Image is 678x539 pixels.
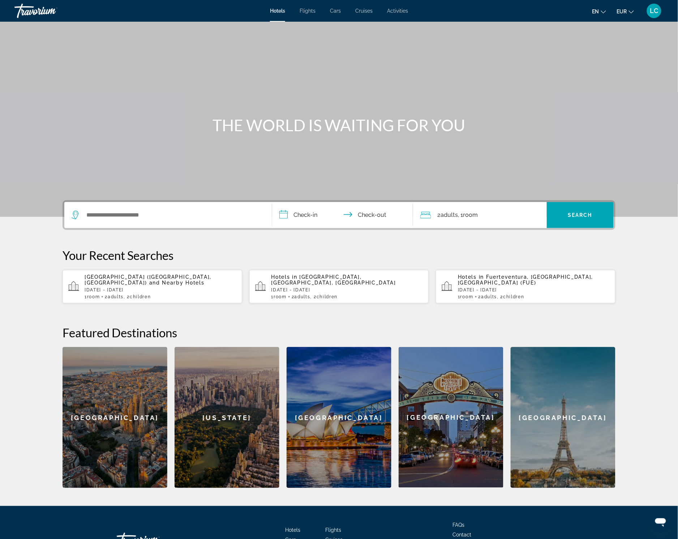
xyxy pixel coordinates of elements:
[310,294,338,299] span: , 2
[511,347,615,488] a: [GEOGRAPHIC_DATA]
[272,202,413,228] button: Check in and out dates
[271,294,287,299] span: 1
[568,212,593,218] span: Search
[108,294,124,299] span: Adults
[458,274,484,280] span: Hotels in
[617,9,627,14] span: EUR
[85,287,236,292] p: [DATE] - [DATE]
[63,248,615,262] p: Your Recent Searches
[441,211,458,218] span: Adults
[317,294,338,299] span: Children
[649,510,672,533] iframe: Bouton de lancement de la fenêtre de messagerie
[271,287,423,292] p: [DATE] - [DATE]
[413,202,547,228] button: Travelers: 2 adults, 0 children
[330,8,341,14] a: Cars
[105,294,124,299] span: 2
[274,294,287,299] span: Room
[458,294,473,299] span: 1
[645,3,664,18] button: User Menu
[592,9,599,14] span: en
[503,294,524,299] span: Children
[463,211,478,218] span: Room
[399,347,503,488] a: [GEOGRAPHIC_DATA]
[295,294,310,299] span: Adults
[453,522,465,528] a: FAQs
[249,270,429,304] button: Hotels in [GEOGRAPHIC_DATA], [GEOGRAPHIC_DATA], [GEOGRAPHIC_DATA][DATE] - [DATE]1Room2Adults, 2Ch...
[14,1,87,20] a: Travorium
[87,294,100,299] span: Room
[175,347,279,488] a: [US_STATE]
[63,325,615,340] h2: Featured Destinations
[124,294,151,299] span: , 2
[326,527,342,533] a: Flights
[438,210,458,220] span: 2
[481,294,497,299] span: Adults
[460,294,473,299] span: Room
[203,116,475,134] h1: THE WORLD IS WAITING FOR YOU
[458,287,610,292] p: [DATE] - [DATE]
[592,6,606,17] button: Change language
[271,274,396,286] span: [GEOGRAPHIC_DATA], [GEOGRAPHIC_DATA], [GEOGRAPHIC_DATA]
[436,270,615,304] button: Hotels in Fuerteventura, [GEOGRAPHIC_DATA], [GEOGRAPHIC_DATA] (FUE)[DATE] - [DATE]1Room2Adults, 2...
[63,347,167,488] a: [GEOGRAPHIC_DATA]
[355,8,373,14] a: Cruises
[270,8,285,14] a: Hotels
[300,8,316,14] a: Flights
[387,8,408,14] a: Activities
[458,274,593,286] span: Fuerteventura, [GEOGRAPHIC_DATA], [GEOGRAPHIC_DATA] (FUE)
[85,294,100,299] span: 1
[292,294,310,299] span: 2
[497,294,525,299] span: , 2
[287,347,391,488] a: [GEOGRAPHIC_DATA]
[130,294,151,299] span: Children
[650,7,658,14] span: LC
[271,274,297,280] span: Hotels in
[458,210,478,220] span: , 1
[547,202,614,228] button: Search
[63,270,242,304] button: [GEOGRAPHIC_DATA] ([GEOGRAPHIC_DATA], [GEOGRAPHIC_DATA]) and Nearby Hotels[DATE] - [DATE]1Room2Ad...
[64,202,614,228] div: Search widget
[453,532,472,538] a: Contact
[286,527,301,533] a: Hotels
[617,6,634,17] button: Change currency
[479,294,497,299] span: 2
[85,274,211,286] span: [GEOGRAPHIC_DATA] ([GEOGRAPHIC_DATA], [GEOGRAPHIC_DATA])
[149,280,205,286] span: and Nearby Hotels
